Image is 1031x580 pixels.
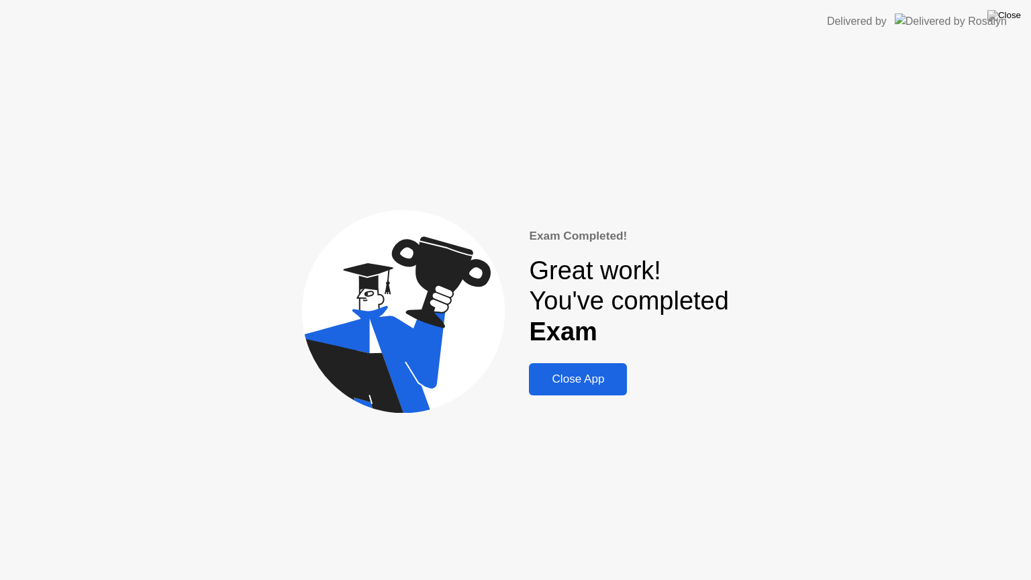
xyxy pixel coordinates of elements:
[529,256,728,348] div: Great work! You've completed
[533,373,623,386] div: Close App
[529,318,597,346] b: Exam
[827,13,887,30] div: Delivered by
[987,10,1021,21] img: Close
[895,13,1007,29] img: Delivered by Rosalyn
[529,363,627,395] button: Close App
[529,228,728,245] div: Exam Completed!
